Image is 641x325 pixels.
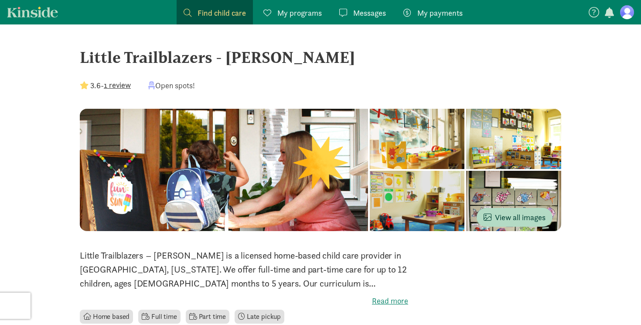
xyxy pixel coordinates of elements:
[186,310,229,324] li: Part time
[198,7,246,19] span: Find child care
[80,310,133,324] li: Home based
[80,296,408,306] label: Read more
[417,7,463,19] span: My payments
[7,7,58,17] a: Kinside
[484,211,546,223] span: View all images
[80,80,131,91] div: -
[277,7,322,19] span: My programs
[138,310,180,324] li: Full time
[148,80,195,91] div: Open spots!
[235,310,284,324] li: Late pickup
[80,45,561,69] div: Little Trailblazers - [PERSON_NAME]
[90,80,101,90] strong: 3.6
[353,7,386,19] span: Messages
[80,249,408,290] p: Little Trailblazers – [PERSON_NAME] is a licensed home-based child care provider in [GEOGRAPHIC_D...
[477,208,552,227] button: View all images
[104,79,131,91] button: 1 review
